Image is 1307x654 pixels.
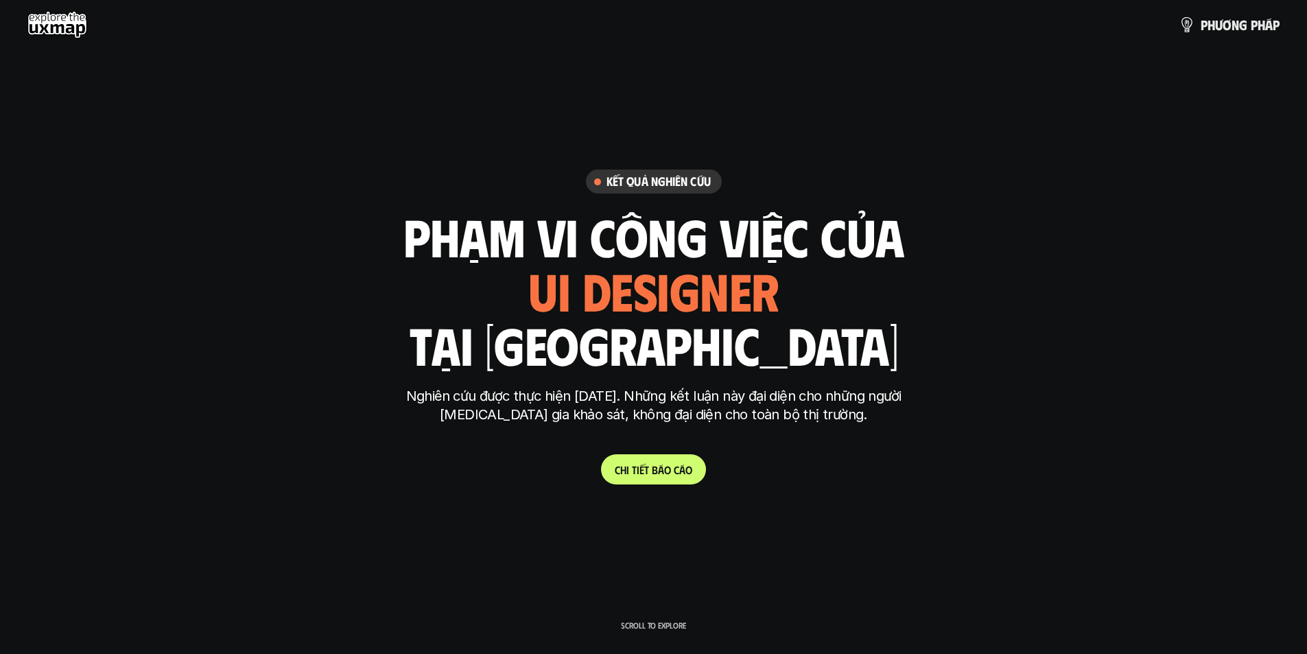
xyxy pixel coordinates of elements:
span: n [1232,17,1239,32]
h1: tại [GEOGRAPHIC_DATA] [409,316,898,373]
span: p [1273,17,1280,32]
span: á [1265,17,1273,32]
span: ế [639,463,644,476]
span: ư [1215,17,1223,32]
span: t [632,463,637,476]
span: c [674,463,679,476]
span: o [664,463,671,476]
span: p [1251,17,1258,32]
span: á [658,463,664,476]
span: h [1208,17,1215,32]
h1: phạm vi công việc của [403,207,904,265]
span: C [615,463,620,476]
span: p [1201,17,1208,32]
span: g [1239,17,1247,32]
span: i [626,463,629,476]
span: á [679,463,685,476]
h6: Kết quả nghiên cứu [607,174,711,189]
p: Scroll to explore [621,620,686,630]
span: h [1258,17,1265,32]
span: t [644,463,649,476]
a: phươngpháp [1179,11,1280,38]
a: Chitiếtbáocáo [601,454,706,484]
p: Nghiên cứu được thực hiện [DATE]. Những kết luận này đại diện cho những người [MEDICAL_DATA] gia ... [397,387,911,424]
span: ơ [1223,17,1232,32]
span: b [652,463,658,476]
span: i [637,463,639,476]
span: o [685,463,692,476]
span: h [620,463,626,476]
